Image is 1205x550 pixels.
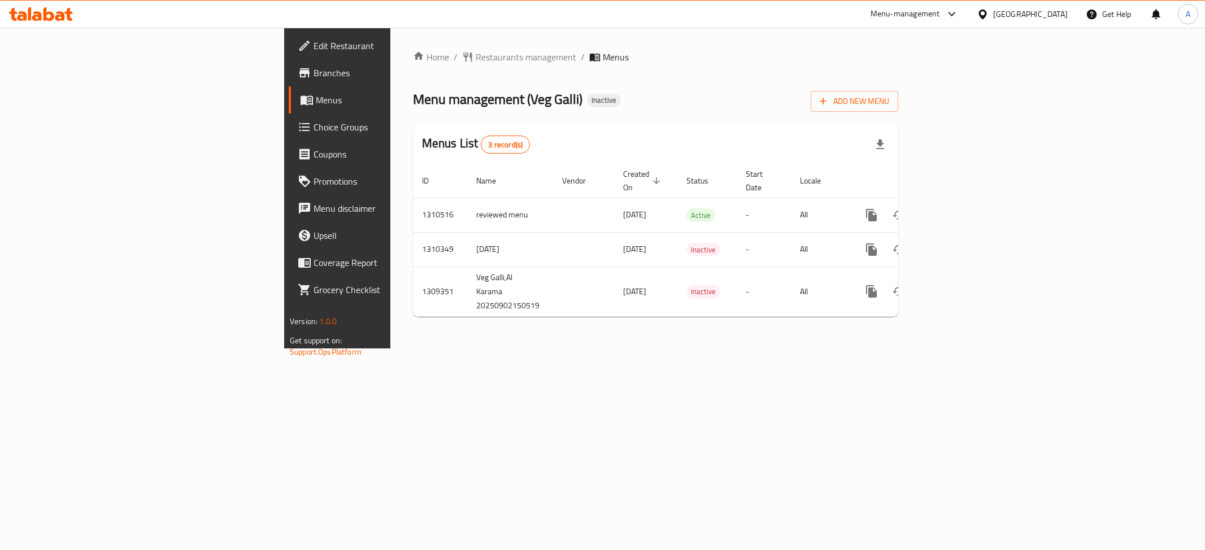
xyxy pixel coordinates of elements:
button: more [858,236,885,263]
span: Edit Restaurant [314,39,476,53]
a: Edit Restaurant [289,32,485,59]
span: Menu management ( Veg Galli ) [413,86,582,112]
div: Export file [867,131,894,158]
a: Promotions [289,168,485,195]
a: Choice Groups [289,114,485,141]
div: Inactive [686,285,720,299]
li: / [581,50,585,64]
span: Inactive [686,285,720,298]
span: [DATE] [623,284,646,299]
button: Change Status [885,278,912,305]
a: Restaurants management [462,50,576,64]
a: Branches [289,59,485,86]
div: Menu-management [871,7,940,21]
td: - [737,232,791,267]
span: Locale [800,174,836,187]
span: Inactive [686,243,720,256]
table: enhanced table [413,164,976,317]
td: - [737,198,791,232]
span: Name [476,174,511,187]
span: Promotions [314,174,476,188]
a: Coupons [289,141,485,168]
button: Change Status [885,236,912,263]
nav: breadcrumb [413,50,898,64]
span: 3 record(s) [481,139,529,150]
span: Inactive [587,95,621,105]
a: Coverage Report [289,249,485,276]
span: Grocery Checklist [314,283,476,296]
span: Branches [314,66,476,80]
span: Add New Menu [820,94,889,108]
div: Inactive [587,94,621,107]
span: Coupons [314,147,476,161]
a: Menu disclaimer [289,195,485,222]
span: [DATE] [623,242,646,256]
a: Support.OpsPlatform [290,344,362,359]
span: Created On [623,167,664,194]
td: reviewed menu [467,198,553,232]
td: All [791,232,849,267]
span: Choice Groups [314,120,476,134]
td: All [791,198,849,232]
span: Coverage Report [314,256,476,269]
span: A [1186,8,1190,20]
td: Veg Galli,Al Karama 20250902150519 [467,267,553,316]
span: Menu disclaimer [314,202,476,215]
a: Upsell [289,222,485,249]
span: Menus [316,93,476,107]
span: Vendor [562,174,601,187]
span: Status [686,174,723,187]
div: Active [686,208,715,222]
span: ID [422,174,443,187]
h2: Menus List [422,135,530,154]
td: All [791,267,849,316]
span: Menus [603,50,629,64]
div: Total records count [481,136,530,154]
span: Start Date [746,167,777,194]
span: Get support on: [290,333,342,348]
a: Menus [289,86,485,114]
a: Grocery Checklist [289,276,485,303]
span: 1.0.0 [319,314,337,329]
span: Restaurants management [476,50,576,64]
button: Add New Menu [811,91,898,112]
span: Version: [290,314,317,329]
span: [DATE] [623,207,646,222]
td: [DATE] [467,232,553,267]
button: more [858,278,885,305]
span: Active [686,209,715,222]
button: Change Status [885,202,912,229]
div: [GEOGRAPHIC_DATA] [993,8,1068,20]
td: - [737,267,791,316]
button: more [858,202,885,229]
span: Upsell [314,229,476,242]
th: Actions [849,164,976,198]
